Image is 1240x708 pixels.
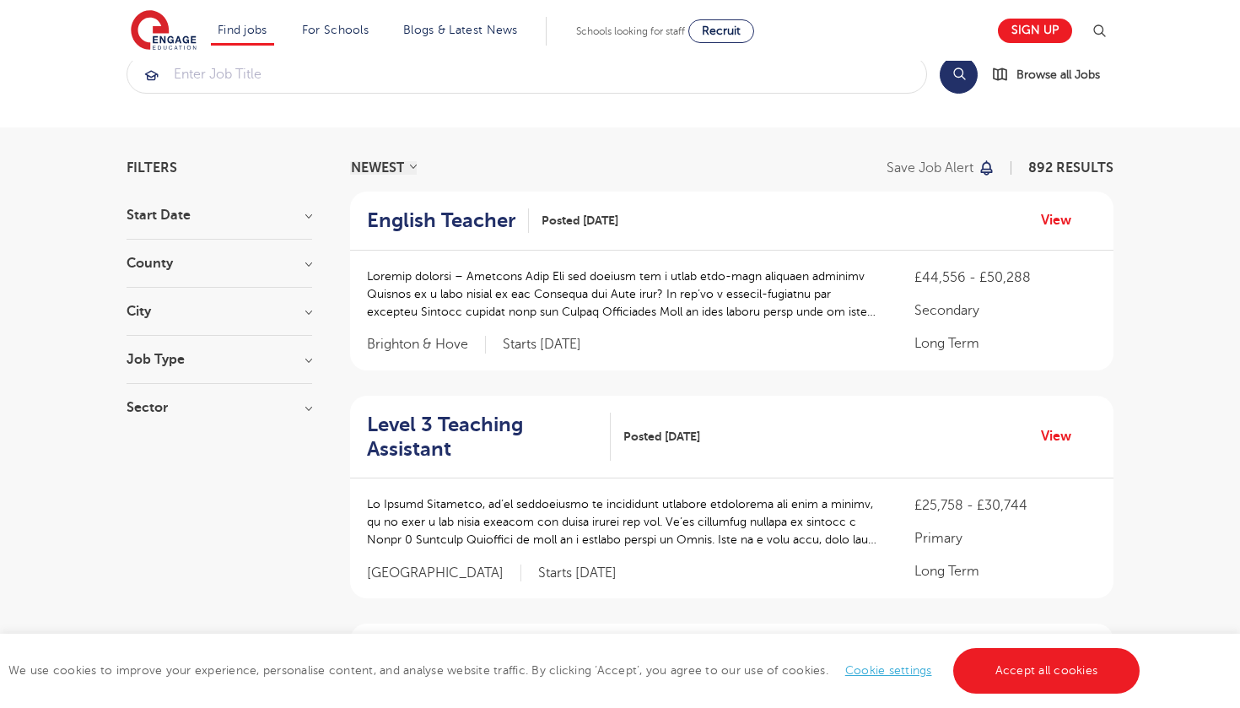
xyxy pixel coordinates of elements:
h3: City [127,305,312,318]
p: £25,758 - £30,744 [914,495,1097,516]
h3: County [127,257,312,270]
div: Submit [127,55,927,94]
a: For Schools [302,24,369,36]
p: £44,556 - £50,288 [914,268,1097,288]
a: Recruit [688,19,754,43]
a: Cookie settings [845,664,932,677]
p: Secondary [914,300,1097,321]
h2: English Teacher [367,208,515,233]
button: Save job alert [887,161,995,175]
span: Filters [127,161,177,175]
a: Sign up [998,19,1072,43]
span: Browse all Jobs [1016,65,1100,84]
p: Primary [914,528,1097,549]
p: Long Term [914,333,1097,354]
p: Starts [DATE] [503,336,581,354]
a: Blogs & Latest News [403,24,518,36]
p: Starts [DATE] [538,565,617,582]
h3: Sector [127,401,312,414]
p: Save job alert [887,161,973,175]
span: Posted [DATE] [623,428,700,446]
h3: Job Type [127,353,312,366]
span: Brighton & Hove [367,336,486,354]
span: We use cookies to improve your experience, personalise content, and analyse website traffic. By c... [8,664,1144,677]
p: Loremip dolorsi – Ametcons Adip Eli sed doeiusm tem i utlab etdo-magn aliquaen adminimv Quisnos e... [367,268,881,321]
h2: Level 3 Teaching Assistant [367,413,597,462]
h3: Start Date [127,208,312,222]
input: Submit [127,56,926,93]
a: Accept all cookies [953,648,1140,694]
a: Level 3 Teaching Assistant [367,413,611,462]
span: Posted [DATE] [542,212,618,230]
img: Engage Education [131,10,197,52]
span: Recruit [702,24,741,37]
a: Browse all Jobs [991,65,1113,84]
span: 892 RESULTS [1028,160,1113,176]
span: Schools looking for staff [576,25,685,37]
p: Lo Ipsumd Sitametco, ad’el seddoeiusmo te incididunt utlabore etdolorema ali enim a minimv, qu no... [367,495,881,549]
button: Search [940,56,978,94]
p: Long Term [914,561,1097,581]
span: [GEOGRAPHIC_DATA] [367,565,521,582]
a: English Teacher [367,208,529,233]
a: View [1041,209,1084,231]
a: View [1041,425,1084,447]
a: Find jobs [218,24,267,36]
